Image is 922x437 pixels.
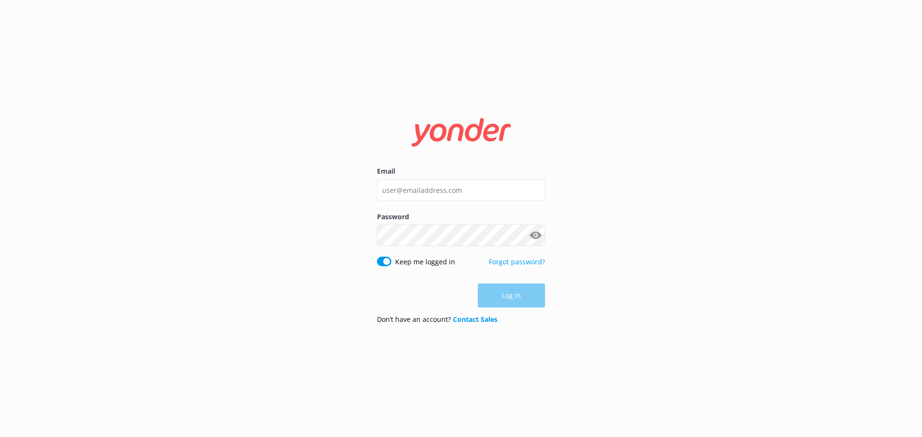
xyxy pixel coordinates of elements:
[489,257,545,266] a: Forgot password?
[395,257,455,267] label: Keep me logged in
[377,314,497,325] p: Don’t have an account?
[377,166,545,177] label: Email
[377,212,545,222] label: Password
[377,179,545,201] input: user@emailaddress.com
[526,226,545,245] button: Show password
[453,315,497,324] a: Contact Sales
